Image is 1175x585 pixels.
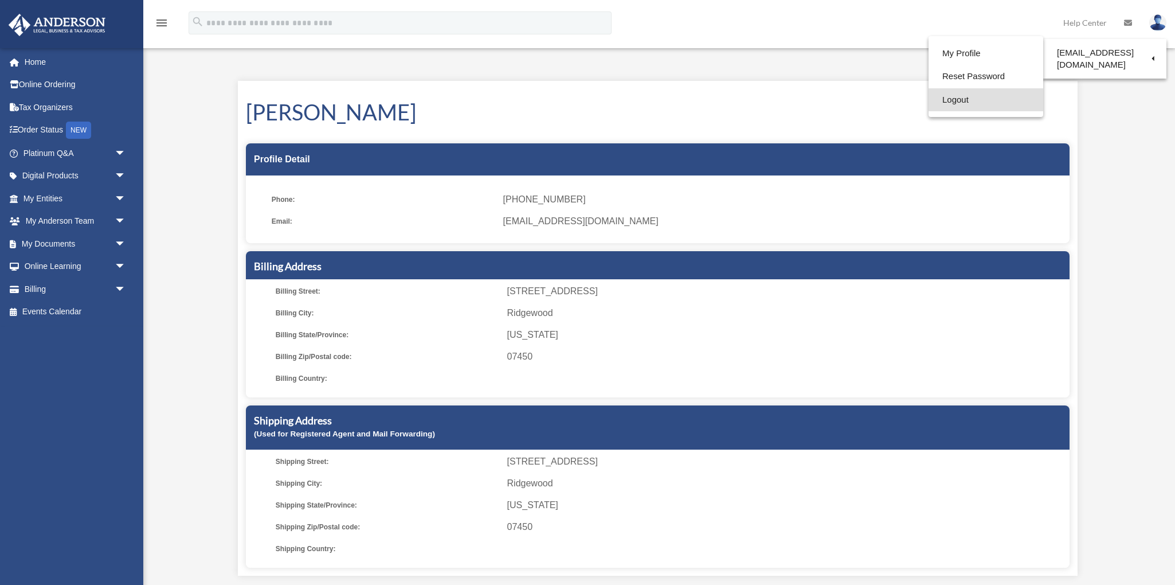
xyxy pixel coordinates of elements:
span: Billing State/Province: [276,327,499,343]
a: My Profile [929,42,1043,65]
span: Shipping State/Province: [276,497,499,513]
span: Billing Zip/Postal code: [276,349,499,365]
a: Online Ordering [8,73,143,96]
h1: [PERSON_NAME] [246,97,1070,127]
div: Profile Detail [246,143,1070,175]
span: arrow_drop_down [115,255,138,279]
span: Billing Country: [276,370,499,387]
span: [US_STATE] [507,497,1066,513]
span: arrow_drop_down [115,232,138,256]
h5: Shipping Address [254,414,1062,428]
a: Tax Organizers [8,96,143,119]
div: NEW [66,122,91,139]
span: Shipping Zip/Postal code: [276,519,499,535]
span: Shipping Country: [276,541,499,557]
span: 07450 [507,519,1066,535]
span: [US_STATE] [507,327,1066,343]
a: My Documentsarrow_drop_down [8,232,143,255]
span: Shipping City: [276,475,499,492]
h5: Billing Address [254,259,1062,274]
span: 07450 [507,349,1066,365]
span: arrow_drop_down [115,278,138,301]
a: Events Calendar [8,301,143,323]
img: User Pic [1149,14,1166,31]
span: [STREET_ADDRESS] [507,454,1066,470]
a: [EMAIL_ADDRESS][DOMAIN_NAME] [1043,42,1166,76]
a: Billingarrow_drop_down [8,278,143,301]
span: [PHONE_NUMBER] [503,192,1062,208]
a: Digital Productsarrow_drop_down [8,165,143,188]
span: Billing Street: [276,283,499,299]
i: menu [155,16,169,30]
span: [EMAIL_ADDRESS][DOMAIN_NAME] [503,213,1062,229]
span: Billing City: [276,305,499,321]
a: Online Learningarrow_drop_down [8,255,143,278]
span: Shipping Street: [276,454,499,470]
span: Email: [272,213,495,229]
small: (Used for Registered Agent and Mail Forwarding) [254,430,435,438]
a: Logout [929,88,1043,112]
span: arrow_drop_down [115,187,138,210]
a: Order StatusNEW [8,119,143,142]
img: Anderson Advisors Platinum Portal [5,14,109,36]
span: Ridgewood [507,305,1066,321]
a: My Entitiesarrow_drop_down [8,187,143,210]
a: Home [8,50,143,73]
a: menu [155,20,169,30]
a: My Anderson Teamarrow_drop_down [8,210,143,233]
a: Reset Password [929,65,1043,88]
i: search [191,15,204,28]
a: Platinum Q&Aarrow_drop_down [8,142,143,165]
span: Ridgewood [507,475,1066,492]
span: arrow_drop_down [115,142,138,165]
span: [STREET_ADDRESS] [507,283,1066,299]
span: arrow_drop_down [115,210,138,233]
span: Phone: [272,192,495,208]
span: arrow_drop_down [115,165,138,188]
